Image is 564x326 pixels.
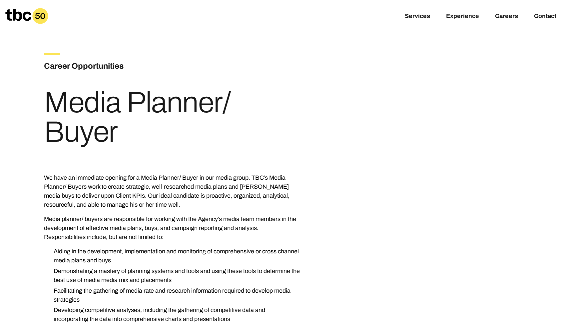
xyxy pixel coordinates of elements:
li: Aiding in the development, implementation and monitoring of comprehensive or cross channel media ... [48,247,300,265]
a: Homepage [5,8,48,24]
li: Facilitating the gathering of media rate and research information required to develop media strat... [48,286,300,304]
li: Developing competitive analyses, including the gathering of competitive data and incorporating th... [48,306,300,324]
p: Media planner/ buyers are responsible for working with the Agency’s media team members in the dev... [44,215,300,242]
h1: Media Planner/ Buyer [44,88,300,147]
p: We have an immediate opening for a Media Planner/ Buyer in our media group. TBC’s Media Planner/ ... [44,173,300,209]
a: Services [405,13,430,21]
a: Contact [534,13,556,21]
a: Careers [495,13,518,21]
h3: Career Opportunities [44,60,204,72]
li: Demonstrating a mastery of planning systems and tools and using these tools to determine the best... [48,267,300,285]
a: Experience [446,13,479,21]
